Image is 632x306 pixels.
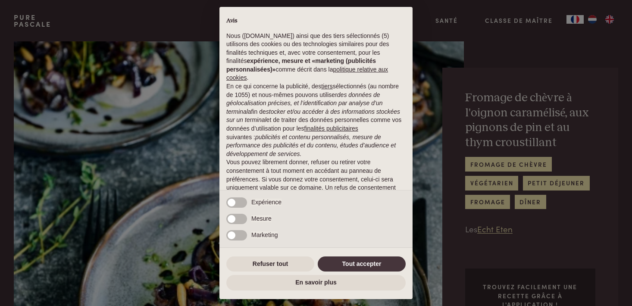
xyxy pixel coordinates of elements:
span: Expérience [251,199,282,206]
button: Tout accepter [318,256,406,272]
p: En ce qui concerne la publicité, des sélectionnés (au nombre de 1055) et nous-mêmes pouvons utili... [226,82,406,158]
button: finalités publicitaires [304,125,358,133]
em: publicités et contenu personnalisés, mesure de performance des publicités et du contenu, études d... [226,134,396,157]
em: stocker et/ou accéder à des informations stockées sur un terminal [226,108,400,124]
p: Nous ([DOMAIN_NAME]) ainsi que des tiers sélectionnés (5) utilisons des cookies ou des technologi... [226,32,406,83]
button: tiers [321,82,332,91]
p: Vous pouvez librement donner, refuser ou retirer votre consentement à tout moment en accédant au ... [226,158,406,200]
button: Refuser tout [226,256,314,272]
h2: Avis [226,17,406,25]
span: Marketing [251,231,278,238]
em: des données de géolocalisation précises, et l’identification par analyse d’un terminal [226,91,383,115]
strong: expérience, mesure et «marketing (publicités personnalisées)» [226,57,376,73]
button: En savoir plus [226,275,406,290]
span: Mesure [251,215,272,222]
